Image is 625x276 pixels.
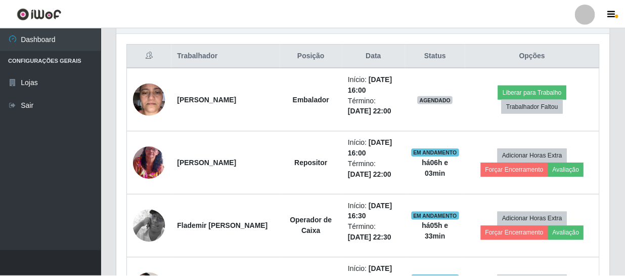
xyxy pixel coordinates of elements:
[407,45,467,68] th: Status
[291,217,333,235] strong: Operador de Caixa
[349,222,400,244] li: Término:
[349,201,400,222] li: Início:
[467,45,602,68] th: Opções
[281,45,343,68] th: Posição
[500,149,569,163] button: Adicionar Horas Extra
[349,139,394,157] time: [DATE] 16:00
[349,74,400,96] li: Início:
[349,171,393,179] time: [DATE] 22:00
[483,226,551,241] button: Forçar Encerramento
[550,163,586,177] button: Avaliação
[349,96,400,117] li: Término:
[178,222,269,230] strong: Flademir [PERSON_NAME]
[133,78,166,121] img: 1719569295879.jpeg
[500,212,569,226] button: Adicionar Horas Extra
[424,159,450,178] strong: há 06 h e 03 min
[413,149,461,157] span: EM ANDAMENTO
[349,234,393,242] time: [DATE] 22:30
[550,226,586,241] button: Avaliação
[424,222,450,241] strong: há 05 h e 33 min
[419,96,455,104] span: AGENDADO
[349,159,400,180] li: Término:
[172,45,281,68] th: Trabalhador
[483,163,551,177] button: Forçar Encerramento
[349,138,400,159] li: Início:
[413,212,461,220] span: EM ANDAMENTO
[17,8,62,20] img: CoreUI Logo
[294,96,330,104] strong: Embalador
[349,75,394,94] time: [DATE] 16:00
[133,141,166,185] img: 1733848084700.jpeg
[296,159,329,167] strong: Repositor
[178,159,237,167] strong: [PERSON_NAME]
[133,198,166,255] img: 1677862473540.jpeg
[504,100,565,114] button: Trabalhador Faltou
[178,96,237,104] strong: [PERSON_NAME]
[500,86,568,100] button: Liberar para Trabalho
[343,45,407,68] th: Data
[349,107,393,115] time: [DATE] 22:00
[349,202,394,221] time: [DATE] 16:30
